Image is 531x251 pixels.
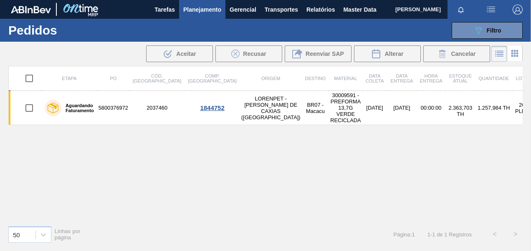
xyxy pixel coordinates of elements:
[448,105,472,117] span: 2.363,703 TH
[55,228,81,241] span: Linhas por página
[387,91,416,125] td: [DATE]
[243,50,266,57] span: Recusar
[449,73,472,83] span: Estoque atual
[240,91,302,125] td: LORENPET - [PERSON_NAME] DE CAXIAS ([GEOGRAPHIC_DATA])
[306,50,344,57] span: Reenviar SAP
[505,224,526,245] button: >
[384,50,403,57] span: Alterar
[423,45,490,62] div: Cancelar Pedidos em Massa
[513,5,523,15] img: Logout
[13,231,20,238] div: 50
[261,76,280,81] span: Origem
[484,224,505,245] button: <
[354,45,421,62] button: Alterar
[110,76,116,81] span: PO
[11,6,51,13] img: TNhmsLtSVTkK8tSr43FrP2fwEKptu5GPRR3wAAAABJRU5ErkJggg==
[129,91,185,125] td: 2037460
[487,27,501,34] span: Filtro
[230,5,256,15] span: Gerencial
[516,76,528,81] span: Lote
[478,76,509,81] span: Quantidade
[265,5,298,15] span: Transportes
[334,76,357,81] span: Material
[146,45,213,62] div: Aceitar
[486,5,496,15] img: userActions
[133,73,181,83] span: Cód. [GEOGRAPHIC_DATA]
[362,91,387,125] td: [DATE]
[306,5,335,15] span: Relatórios
[62,76,76,81] span: Etapa
[285,45,351,62] div: Reenviar SAP
[8,25,124,35] h1: Pedidos
[427,231,472,238] span: 1 - 1 de 1 Registros
[491,46,507,62] div: Visão em Lista
[97,91,129,125] td: 5800376972
[448,4,474,15] button: Notificações
[61,103,94,113] label: Aguardando Faturamento
[186,104,238,111] div: 1844752
[475,91,512,125] td: 1.257,984 TH
[390,73,413,83] span: Data Entrega
[507,46,523,62] div: Visão em Cards
[393,231,415,238] span: Página : 1
[343,5,376,15] span: Master Data
[329,91,362,125] td: 30009591 - PREFORMA 13,7G VERDE RECICLADA
[451,50,475,57] span: Cancelar
[305,76,326,81] span: Destino
[452,22,523,39] button: Filtro
[302,91,329,125] td: BR07 - Macacu
[417,91,446,125] td: 00:00:00
[183,5,221,15] span: Planejamento
[215,45,282,62] div: Recusar
[154,5,175,15] span: Tarefas
[176,50,196,57] span: Aceitar
[366,73,384,83] span: Data coleta
[188,73,236,83] span: Comp. [GEOGRAPHIC_DATA]
[420,73,442,83] span: Hora Entrega
[354,45,421,62] div: Alterar Pedido
[423,45,490,62] button: Cancelar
